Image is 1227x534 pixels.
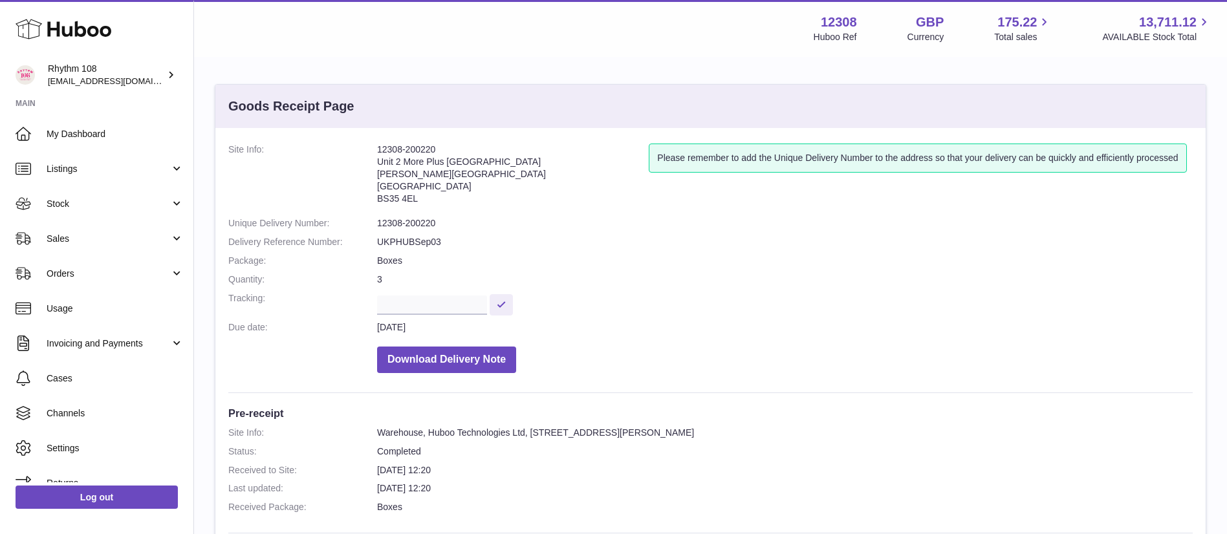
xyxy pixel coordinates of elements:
[47,303,184,315] span: Usage
[377,236,1193,248] dd: UKPHUBSep03
[47,442,184,454] span: Settings
[48,63,164,87] div: Rhythm 108
[1102,31,1211,43] span: AVAILABLE Stock Total
[47,477,184,489] span: Returns
[48,76,190,86] span: [EMAIL_ADDRESS][DOMAIN_NAME]
[997,14,1037,31] span: 175.22
[47,337,170,350] span: Invoicing and Payments
[377,445,1193,458] dd: Completed
[377,501,1193,513] dd: Boxes
[821,14,857,31] strong: 12308
[377,144,649,211] address: 12308-200220 Unit 2 More Plus [GEOGRAPHIC_DATA] [PERSON_NAME][GEOGRAPHIC_DATA] [GEOGRAPHIC_DATA] ...
[47,128,184,140] span: My Dashboard
[377,321,1193,334] dd: [DATE]
[228,445,377,458] dt: Status:
[1102,14,1211,43] a: 13,711.12 AVAILABLE Stock Total
[377,464,1193,476] dd: [DATE] 12:20
[228,98,354,115] h3: Goods Receipt Page
[377,347,516,373] button: Download Delivery Note
[228,144,377,211] dt: Site Info:
[16,486,178,509] a: Log out
[16,65,35,85] img: orders@rhythm108.com
[228,501,377,513] dt: Received Package:
[228,482,377,495] dt: Last updated:
[377,273,1193,286] dd: 3
[916,14,944,31] strong: GBP
[228,321,377,334] dt: Due date:
[228,427,377,439] dt: Site Info:
[1139,14,1197,31] span: 13,711.12
[814,31,857,43] div: Huboo Ref
[377,255,1193,267] dd: Boxes
[994,31,1052,43] span: Total sales
[47,268,170,280] span: Orders
[47,372,184,385] span: Cases
[228,255,377,267] dt: Package:
[649,144,1186,173] div: Please remember to add the Unique Delivery Number to the address so that your delivery can be qui...
[994,14,1052,43] a: 175.22 Total sales
[377,427,1193,439] dd: Warehouse, Huboo Technologies Ltd, [STREET_ADDRESS][PERSON_NAME]
[47,198,170,210] span: Stock
[228,292,377,315] dt: Tracking:
[377,217,1193,230] dd: 12308-200220
[228,464,377,476] dt: Received to Site:
[228,406,1193,420] h3: Pre-receipt
[228,217,377,230] dt: Unique Delivery Number:
[228,273,377,286] dt: Quantity:
[228,236,377,248] dt: Delivery Reference Number:
[47,163,170,175] span: Listings
[377,482,1193,495] dd: [DATE] 12:20
[47,407,184,420] span: Channels
[907,31,944,43] div: Currency
[47,233,170,245] span: Sales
